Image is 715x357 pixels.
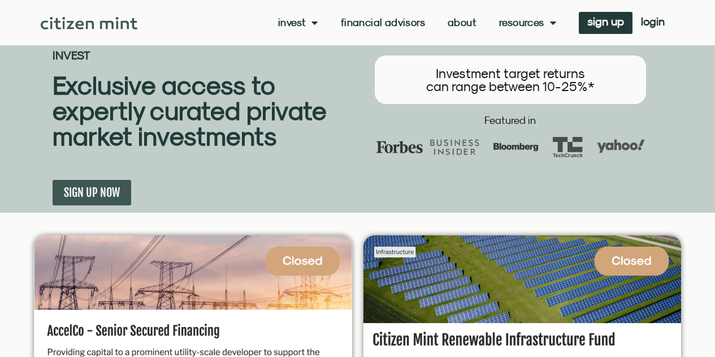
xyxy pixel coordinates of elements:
a: Financial Advisors [341,17,425,28]
img: Citizen Mint [41,17,137,29]
span: login [641,18,665,25]
a: SIGN UP NOW [53,180,131,205]
span: SIGN UP NOW [64,186,120,200]
h2: INVEST [53,50,358,61]
nav: Menu [278,17,556,28]
span: sign up [587,18,624,25]
a: Resources [499,17,556,28]
a: login [632,12,673,34]
a: Invest [278,17,318,28]
a: About [448,17,476,28]
a: sign up [579,12,632,34]
h3: Investment target returns can range between 10-25%* [386,67,635,93]
h2: Featured in [363,115,657,126]
b: Exclusive access to expertly curated private market investments [53,70,326,151]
